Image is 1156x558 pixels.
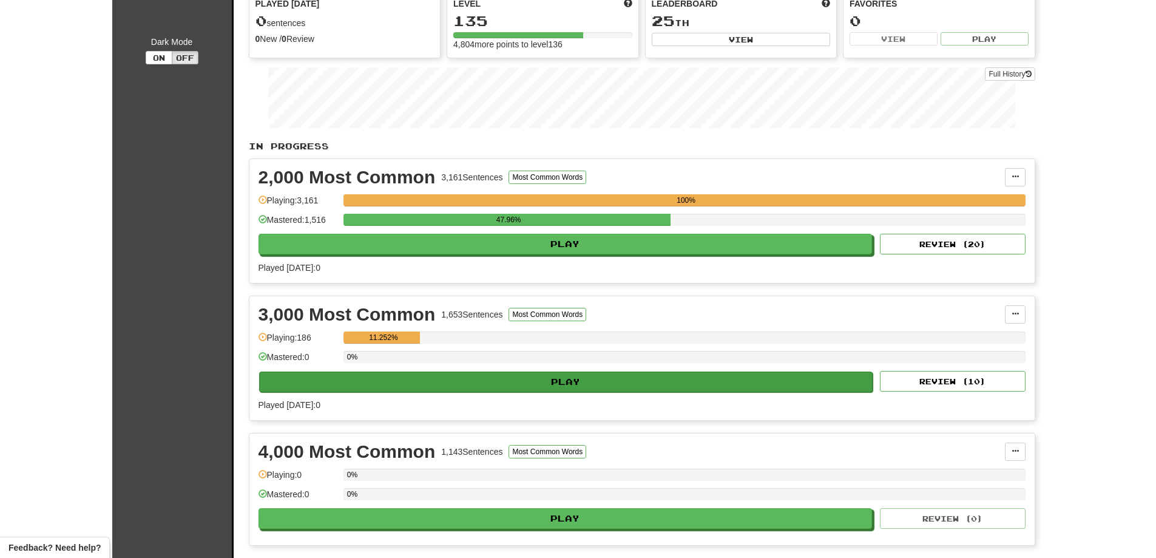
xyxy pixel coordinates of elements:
[880,234,1026,254] button: Review (20)
[880,371,1026,392] button: Review (10)
[121,36,223,48] div: Dark Mode
[259,234,873,254] button: Play
[652,33,831,46] button: View
[259,469,337,489] div: Playing: 0
[255,33,434,45] div: New / Review
[249,140,1035,152] p: In Progress
[347,194,1026,206] div: 100%
[453,13,632,29] div: 135
[259,372,873,392] button: Play
[985,67,1035,81] a: Full History
[509,171,586,184] button: Most Common Words
[259,400,320,410] span: Played [DATE]: 0
[259,508,873,529] button: Play
[259,263,320,273] span: Played [DATE]: 0
[441,171,502,183] div: 3,161 Sentences
[259,194,337,214] div: Playing: 3,161
[259,332,337,352] div: Playing: 186
[441,446,502,458] div: 1,143 Sentences
[347,214,671,226] div: 47.96%
[259,488,337,508] div: Mastered: 0
[509,308,586,321] button: Most Common Words
[441,308,502,321] div: 1,653 Sentences
[652,12,675,29] span: 25
[146,51,172,64] button: On
[880,508,1026,529] button: Review (0)
[8,542,101,554] span: Open feedback widget
[509,445,586,458] button: Most Common Words
[255,34,260,44] strong: 0
[259,214,337,234] div: Mastered: 1,516
[850,13,1029,29] div: 0
[652,13,831,29] div: th
[259,305,436,324] div: 3,000 Most Common
[172,51,198,64] button: Off
[259,168,436,186] div: 2,000 Most Common
[282,34,286,44] strong: 0
[347,332,420,344] div: 11.252%
[259,351,337,371] div: Mastered: 0
[255,12,267,29] span: 0
[259,443,436,461] div: 4,000 Most Common
[453,38,632,50] div: 4,804 more points to level 136
[941,32,1029,46] button: Play
[255,13,434,29] div: sentences
[850,32,938,46] button: View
